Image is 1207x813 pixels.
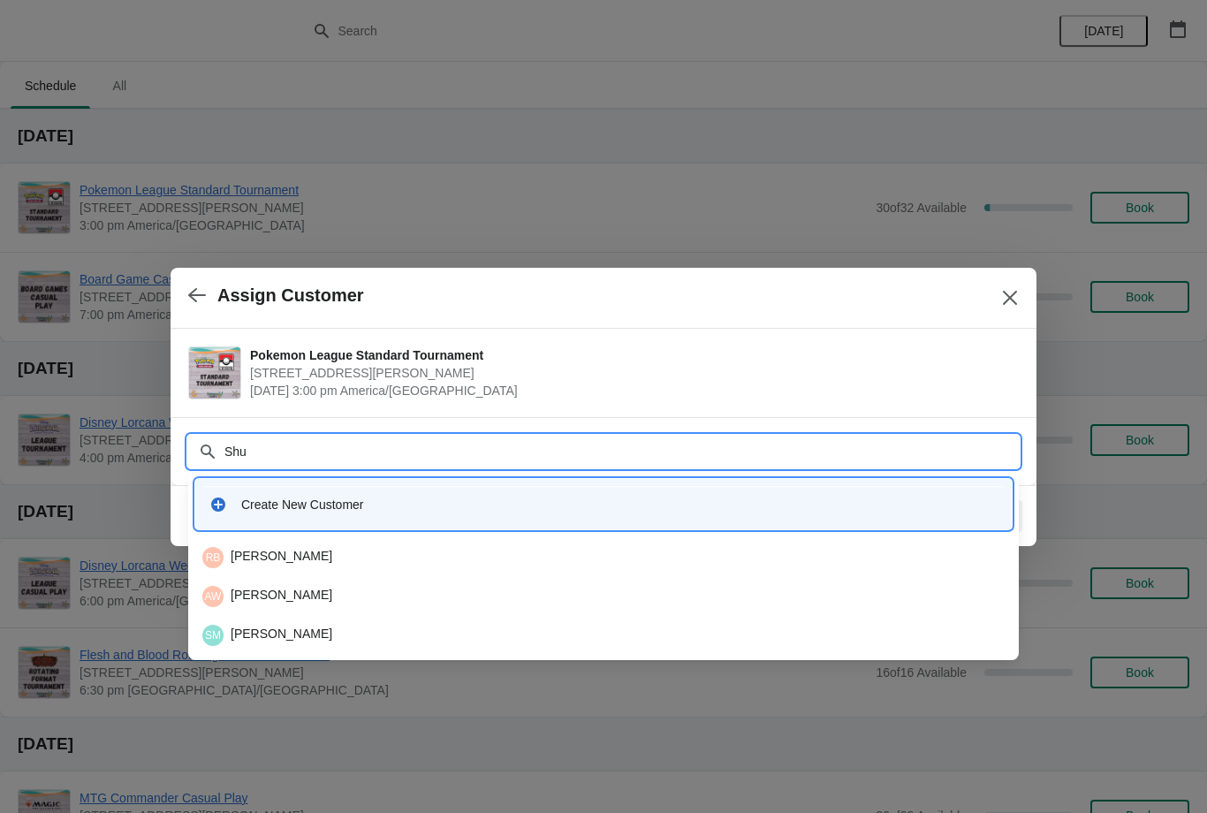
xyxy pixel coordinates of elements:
[250,364,1010,382] span: [STREET_ADDRESS][PERSON_NAME]
[202,586,224,607] span: Alan Welsh
[188,540,1019,575] li: Roger Bishop
[205,590,223,603] text: AW
[202,547,1005,568] div: [PERSON_NAME]
[202,625,224,646] span: Shawn Martin
[188,575,1019,614] li: Alan Welsh
[205,629,221,642] text: SM
[250,346,1010,364] span: Pokemon League Standard Tournament
[217,285,364,306] h2: Assign Customer
[206,551,221,564] text: RB
[202,586,1005,607] div: [PERSON_NAME]
[202,547,224,568] span: Roger Bishop
[189,347,240,399] img: Pokemon League Standard Tournament | 2040 Louetta Rd Ste I Spring, TX 77388 | September 6 | 3:00 ...
[224,436,1019,467] input: Search customer name or email
[994,282,1026,314] button: Close
[188,614,1019,653] li: Shawn Martin
[250,382,1010,399] span: [DATE] 3:00 pm America/[GEOGRAPHIC_DATA]
[202,625,1005,646] div: [PERSON_NAME]
[241,496,998,513] div: Create New Customer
